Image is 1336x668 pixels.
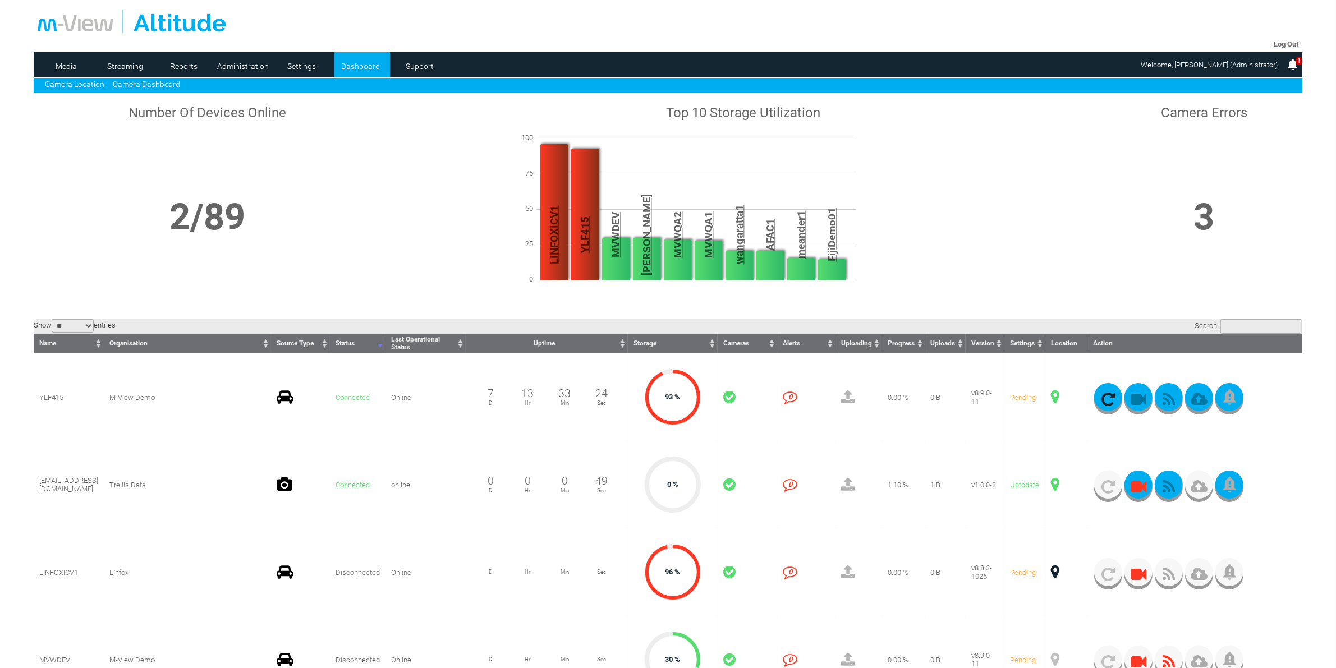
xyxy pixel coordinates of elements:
span: 30 % [665,656,680,664]
img: bell_icon_gray.png [1223,477,1236,492]
span: Hr [509,400,547,406]
span: 1.10 % [888,481,908,489]
span: Hr [509,569,547,575]
span: 24 [596,387,608,400]
span: Version [971,339,994,347]
span: Min [547,487,584,494]
th: Organisation : activate to sort column ascending [104,334,272,353]
select: Showentries [52,319,94,333]
span: Sec [584,656,621,662]
span: Cameras [723,339,749,347]
a: Support [393,58,447,75]
span: Uploading [841,339,872,347]
span: Sec [584,487,621,494]
th: Version : activate to sort column ascending [966,334,1004,353]
span: Hr [509,656,547,662]
span: MVWDEV [609,165,622,305]
span: 0 [505,275,539,283]
span: 13 [522,387,534,400]
span: Status [336,339,355,347]
span: Progress [888,339,915,347]
h1: Camera Errors [1109,105,1298,121]
span: Sec [584,400,621,406]
td: 1 B [925,441,966,528]
span: Uptodate [1010,481,1039,489]
span: M-View Demo [109,393,155,402]
a: Reports [157,58,212,75]
span: Action [1093,339,1113,347]
span: Hr [509,487,547,494]
img: bell_icon_gray.png [1223,652,1236,667]
th: Progress : activate to sort column ascending [882,334,925,353]
span: Name [39,339,56,347]
h1: 2/89 [38,196,378,238]
span: Last Operational Status [391,335,440,351]
td: 0 B [925,528,966,616]
a: Settings [275,58,329,75]
span: Alerts [783,339,800,347]
h1: Top 10 Storage Utilization [384,105,1103,121]
h1: Number Of Devices Online [38,105,378,121]
td: v8.8.2-1026 [966,528,1004,616]
span: M-View Demo [109,656,155,664]
td: Online [385,528,465,616]
span: D [472,487,509,494]
span: Connected [336,481,370,489]
span: Pending [1010,656,1036,664]
span: 100 [505,133,539,142]
th: Location [1045,334,1087,353]
th: Uploads : activate to sort column ascending [925,334,966,353]
span: Uploads [931,339,956,347]
label: Search: [1195,321,1302,330]
th: Uptime : activate to sort column ascending [466,334,628,353]
span: 93 % [665,393,680,402]
span: 0 [562,474,568,487]
td: v8.9.0-11 [966,353,1004,441]
span: [EMAIL_ADDRESS][DOMAIN_NAME] [39,476,98,493]
span: Connected [336,393,370,402]
i: 0 [783,390,797,404]
h1: 3 [1109,196,1298,238]
th: Status : activate to sort column ascending [330,334,385,353]
span: 25 [505,239,539,248]
span: Min [547,569,584,575]
span: Uptime [534,339,555,347]
span: Pending [1010,568,1036,577]
span: Sec [584,569,621,575]
th: Alerts : activate to sort column ascending [777,334,835,353]
img: bell_icon_gray.png [1223,564,1236,580]
span: D [472,400,509,406]
span: Linfox [109,568,128,577]
span: Disconnected [336,568,380,577]
span: AFAC1 [764,165,777,305]
input: Search: [1220,319,1302,334]
th: Name : activate to sort column ascending [34,334,104,353]
th: Uploading : activate to sort column ascending [835,334,882,353]
span: Pending [1010,393,1036,402]
img: bell25.png [1286,58,1300,71]
span: meander1 [795,165,807,305]
span: 33 [559,387,571,400]
a: Administration [216,58,270,75]
img: bell_icon_gray.png [1223,389,1236,405]
span: Disconnected [336,656,380,664]
span: LINFOXICV1 [548,165,561,305]
th: Cameras : activate to sort column ascending [718,334,777,353]
span: 96 % [665,568,680,577]
span: 1 [1296,57,1302,65]
a: Camera Dashboard [113,80,181,89]
a: Streaming [98,58,153,75]
span: 0.00 % [888,393,908,402]
a: Log Out [1274,40,1298,48]
td: online [385,441,465,528]
span: [PERSON_NAME] [640,165,653,305]
span: Trellis Data [109,481,146,489]
i: 0 [783,565,797,579]
th: Action [1087,334,1302,353]
th: Source Type : activate to sort column ascending [271,334,330,353]
th: Storage : activate to sort column ascending [628,334,718,353]
span: 0.00 % [888,568,908,577]
th: Last Operational Status : activate to sort column ascending [385,334,465,353]
span: YLF415 [39,393,63,402]
span: Settings [1010,339,1035,347]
